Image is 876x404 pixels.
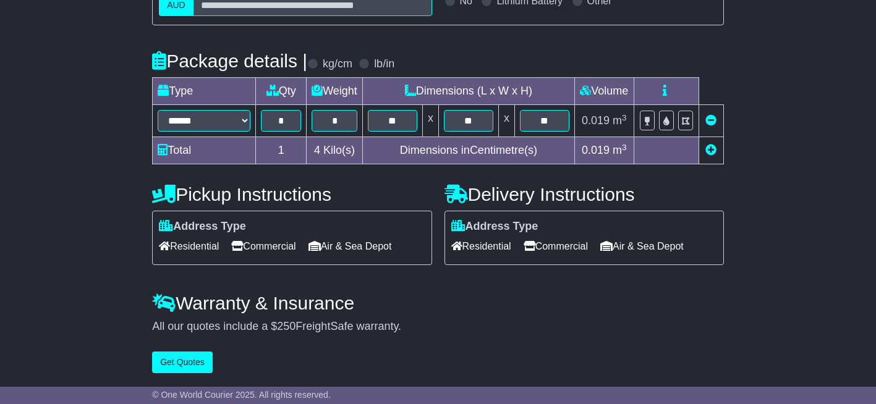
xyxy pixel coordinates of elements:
span: m [613,144,627,156]
h4: Delivery Instructions [444,184,724,204]
td: Volume [574,78,634,105]
td: Dimensions (L x W x H) [362,78,574,105]
a: Remove this item [705,114,717,127]
td: 1 [256,137,307,164]
td: Kilo(s) [307,137,363,164]
td: Qty [256,78,307,105]
td: Weight [307,78,363,105]
span: m [613,114,627,127]
td: Total [153,137,256,164]
h4: Warranty & Insurance [152,293,724,313]
label: lb/in [374,57,394,71]
sup: 3 [622,113,627,122]
label: kg/cm [323,57,352,71]
button: Get Quotes [152,351,213,373]
span: Residential [451,237,511,256]
h4: Package details | [152,51,307,71]
div: All our quotes include a $ FreightSafe warranty. [152,320,724,334]
span: Commercial [524,237,588,256]
sup: 3 [622,143,627,152]
td: Dimensions in Centimetre(s) [362,137,574,164]
span: Air & Sea Depot [308,237,392,256]
span: 0.019 [582,144,610,156]
a: Add new item [705,144,717,156]
h4: Pickup Instructions [152,184,432,204]
label: Address Type [159,220,246,234]
td: x [422,105,438,137]
span: 4 [314,144,320,156]
span: © One World Courier 2025. All rights reserved. [152,390,331,400]
span: 0.019 [582,114,610,127]
span: Air & Sea Depot [600,237,684,256]
td: x [498,105,514,137]
td: Type [153,78,256,105]
span: 250 [277,320,296,332]
span: Residential [159,237,219,256]
span: Commercial [231,237,296,256]
label: Address Type [451,220,538,234]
